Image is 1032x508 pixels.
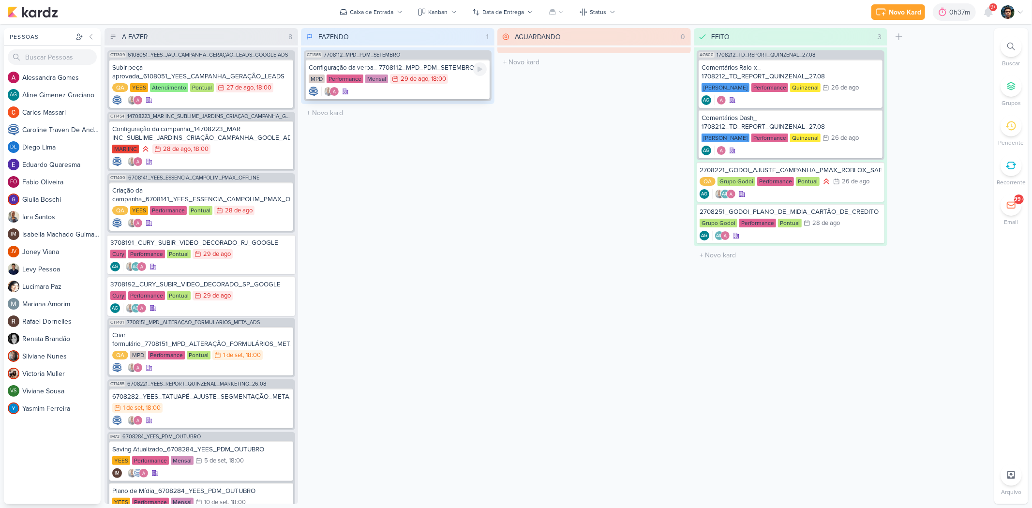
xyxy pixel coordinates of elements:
[8,228,19,240] div: Isabella Machado Guimarães
[22,282,101,292] div: L u c i m a r a P a z
[128,52,288,58] span: 6108051_YEES_JAÚ_CAMPANHA_GERAÇÃO_LEADS_GOOGLE ADS
[112,186,290,204] div: Criação da campanha_6708141_YEES_ESSENCIA_CAMPOLIM_PMAX_OFFLINE
[700,166,882,175] div: 2708221_GODOI_AJUSTE_CAMPANHA_PMAX_ROBLOX_SABIN
[1004,218,1018,226] p: Email
[831,85,859,91] div: 26 de ago
[112,95,122,105] div: Criador(a): Caroline Traven De Andrade
[112,125,290,142] div: Configuração da campanha_14708223_MAR INC_SUBLIME_JARDINS_CRIAÇÃO_CAMPANHA_GOOLE_ADS
[171,456,194,465] div: Mensal
[10,145,17,150] p: DL
[123,303,147,313] div: Colaboradores: Iara Santos, Aline Gimenez Graciano, Alessandra Gomes
[702,146,711,155] div: Criador(a): Aline Gimenez Graciano
[112,157,122,166] img: Caroline Traven De Andrade
[109,175,126,180] span: CT1400
[122,434,201,439] span: 6708284_YEES_PDM_OUTUBRO
[22,369,101,379] div: V i c t o r i a M u l l e r
[22,403,101,414] div: Y a s m i m F e r r e i r a
[8,368,19,379] img: Victoria Muller
[702,192,708,197] p: AG
[712,189,736,199] div: Colaboradores: Iara Santos, Aline Gimenez Graciano, Alessandra Gomes
[11,388,17,394] p: VS
[110,303,120,313] div: Aline Gimenez Graciano
[127,416,137,425] img: Iara Santos
[112,83,128,92] div: QA
[133,416,143,425] img: Alessandra Gomes
[309,63,487,72] div: Configuração da verba_ 7708112_MPD_PDM_SETEMBRO
[8,6,58,18] img: kardz.app
[167,250,191,258] div: Pontual
[204,458,226,464] div: 5 de set
[8,333,19,344] img: Renata Brandão
[703,149,710,153] p: AG
[8,315,19,327] img: Rafael Dornelles
[871,4,925,20] button: Novo Kard
[112,157,122,166] div: Criador(a): Caroline Traven De Andrade
[203,251,231,257] div: 29 de ago
[22,73,101,83] div: A l e s s a n d r a G o m e s
[303,106,493,120] input: + Novo kard
[722,192,729,197] p: AG
[22,160,101,170] div: E d u a r d o Q u a r e s m a
[702,146,711,155] div: Aline Gimenez Graciano
[133,306,139,311] p: AG
[143,405,161,411] div: , 18:00
[128,291,165,300] div: Performance
[8,49,97,65] input: Buscar Pessoas
[110,280,292,289] div: 3708192_CURY_SUBIR_VIDEO_DECORADO_SP_GOOGLE
[778,219,802,227] div: Pontual
[112,206,128,215] div: QA
[22,212,101,222] div: I a r a S a n t o s
[812,220,840,226] div: 28 de ago
[696,248,885,262] input: + Novo kard
[189,206,212,215] div: Pontual
[1002,59,1020,68] p: Buscar
[702,234,708,239] p: AG
[22,194,101,205] div: G i u l i a B o s c h i
[401,76,428,82] div: 29 de ago
[726,189,736,199] img: Alessandra Gomes
[717,234,723,239] p: AG
[127,95,137,105] img: Iara Santos
[133,218,143,228] img: Alessandra Gomes
[8,281,19,292] img: Lucimara Paz
[22,107,101,118] div: C a r l o s M a s s a r i
[125,303,135,313] img: Iara Santos
[109,52,126,58] span: CT1309
[112,468,122,478] div: Criador(a): Isabella Machado Guimarães
[127,320,260,325] span: 7708151_MPD_ALTERAÇÃO_FORMULÁRIOS_META_ADS
[112,218,122,228] div: Criador(a): Caroline Traven De Andrade
[702,63,880,81] div: Comentários Raio-x_ 1708212_TD_REPORT_QUINZENAL_27.08
[109,320,125,325] span: CT1401
[22,247,101,257] div: J o n e y V i a n a
[822,177,831,186] div: Prioridade Alta
[128,175,259,180] span: 6708141_YEES_ESSENCIA_CAMPOLIM_PMAX_OFFLINE
[112,63,290,81] div: Subir peça aprovada_6108051_YEES_CAMPANHA_GERAÇÃO_LEADS
[132,498,169,507] div: Performance
[309,87,318,96] img: Caroline Traven De Andrade
[22,229,101,239] div: I s a b e l l a M a c h a d o G u i m a r ã e s
[112,445,290,454] div: Saving Atualizado_6708284_YEES_PDM_OUTUBRO
[127,363,137,373] img: Iara Santos
[226,85,254,91] div: 27 de ago
[751,83,788,92] div: Performance
[243,352,261,359] div: , 18:00
[225,208,253,214] div: 28 de ago
[112,392,290,401] div: 6708282_YEES_TATUAPÉ_AJUSTE_SEGMENTAÇÃO_META_ADS
[999,138,1024,147] p: Pendente
[130,351,146,359] div: MPD
[226,458,244,464] div: , 18:00
[128,250,165,258] div: Performance
[8,211,19,223] img: Iara Santos
[703,98,710,103] p: AG
[10,92,17,98] p: AG
[112,331,290,348] div: Criar formulário_7708151_MPD_ALTERAÇÃO_FORMULÁRIOS_META_ADS
[702,114,880,131] div: Comentários Dash_ 1708212_TD_REPORT_QUINZENAL_27.08
[717,146,726,155] img: Alessandra Gomes
[127,114,293,119] span: 14708223_MAR INC_SUBLIME_JARDINS_CRIAÇÃO_CAMPANHA_GOOLE_ADS
[306,52,322,58] span: CT1365
[112,498,130,507] div: YEES
[137,262,147,271] img: Alessandra Gomes
[8,124,19,135] img: Caroline Traven De Andrade
[327,75,363,83] div: Performance
[720,189,730,199] div: Aline Gimenez Graciano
